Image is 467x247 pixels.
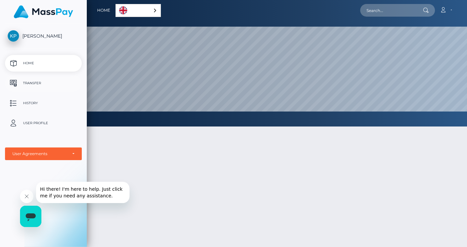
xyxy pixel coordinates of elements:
p: Transfer [8,78,79,88]
aside: Language selected: English [115,4,161,17]
img: MassPay [14,5,73,18]
a: Transfer [5,75,82,92]
div: User Agreements [12,151,67,156]
iframe: Message from company [36,182,130,203]
input: Search... [360,4,423,17]
a: User Profile [5,115,82,131]
a: English [116,4,161,17]
iframe: Button to launch messaging window [20,206,41,227]
a: Home [97,3,110,17]
p: History [8,98,79,108]
iframe: Close message [20,190,33,203]
p: User Profile [8,118,79,128]
span: [PERSON_NAME] [5,33,82,39]
button: User Agreements [5,147,82,160]
p: Home [8,58,79,68]
a: History [5,95,82,112]
a: Home [5,55,82,72]
div: Language [115,4,161,17]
